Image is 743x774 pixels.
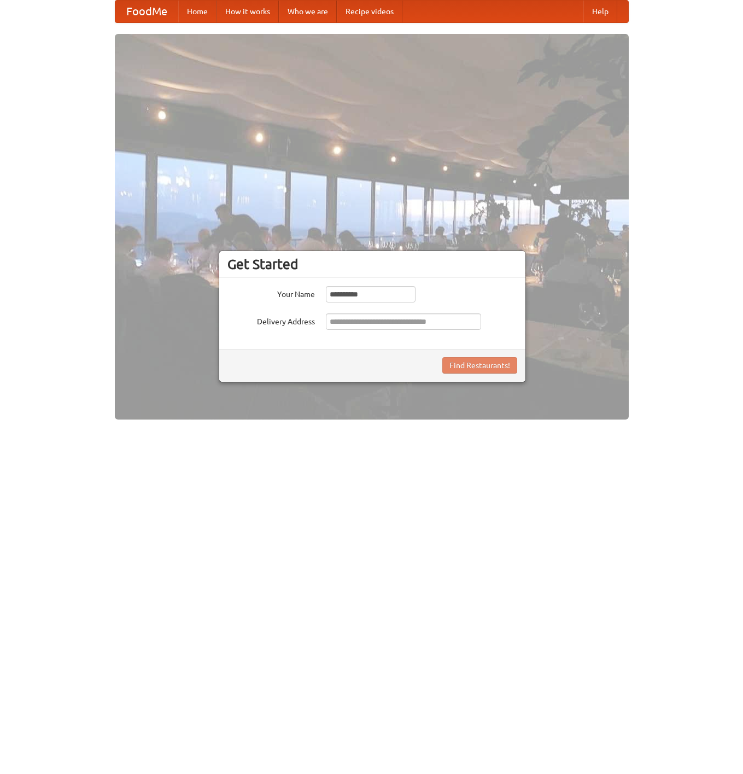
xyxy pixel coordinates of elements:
[115,1,178,22] a: FoodMe
[442,357,517,374] button: Find Restaurants!
[583,1,617,22] a: Help
[227,313,315,327] label: Delivery Address
[279,1,337,22] a: Who we are
[217,1,279,22] a: How it works
[337,1,402,22] a: Recipe videos
[178,1,217,22] a: Home
[227,286,315,300] label: Your Name
[227,256,517,272] h3: Get Started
